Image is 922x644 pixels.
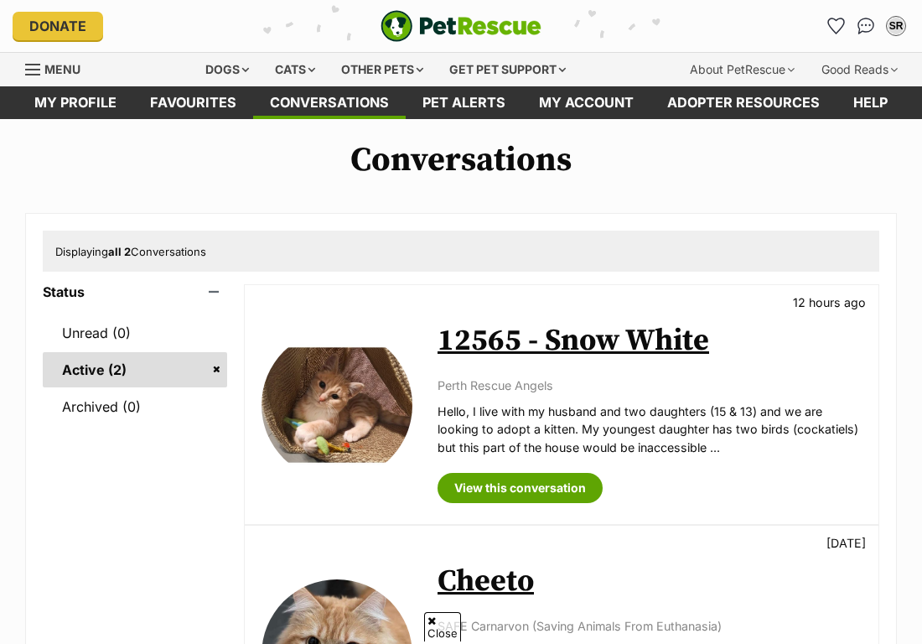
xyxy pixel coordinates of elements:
div: Other pets [329,53,435,86]
a: Cheeto [438,563,534,600]
a: Unread (0) [43,315,227,351]
a: conversations [253,86,406,119]
div: SR [888,18,904,34]
a: View this conversation [438,473,603,503]
a: PetRescue [381,10,541,42]
p: [DATE] [826,534,866,552]
a: Conversations [852,13,879,39]
a: My account [522,86,650,119]
div: Get pet support [438,53,578,86]
div: About PetRescue [678,53,806,86]
p: Perth Rescue Angels [438,377,862,394]
span: Menu [44,62,80,76]
a: Adopter resources [650,86,837,119]
a: 12565 - Snow White [438,322,709,360]
a: Favourites [133,86,253,119]
a: Favourites [822,13,849,39]
img: chat-41dd97257d64d25036548639549fe6c8038ab92f7586957e7f3b1b290dea8141.svg [857,18,875,34]
a: Archived (0) [43,389,227,424]
a: Help [837,86,904,119]
div: Cats [263,53,327,86]
span: Close [424,612,461,641]
a: My profile [18,86,133,119]
a: Pet alerts [406,86,522,119]
div: Good Reads [810,53,909,86]
a: Donate [13,12,103,40]
img: logo-e224e6f780fb5917bec1dbf3a21bbac754714ae5b6737aabdf751b685950b380.svg [381,10,541,42]
button: My account [883,13,909,39]
strong: all 2 [108,245,131,258]
span: Displaying Conversations [55,245,206,258]
p: SAFE Carnarvon (Saving Animals From Euthanasia) [438,617,862,635]
header: Status [43,284,227,299]
div: Dogs [194,53,261,86]
img: 12565 - Snow White [262,330,412,480]
a: Active (2) [43,352,227,387]
p: Hello, I live with my husband and two daughters (15 & 13) and we are looking to adopt a kitten. M... [438,402,862,456]
a: Menu [25,53,92,83]
ul: Account quick links [822,13,909,39]
p: 12 hours ago [793,293,866,311]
